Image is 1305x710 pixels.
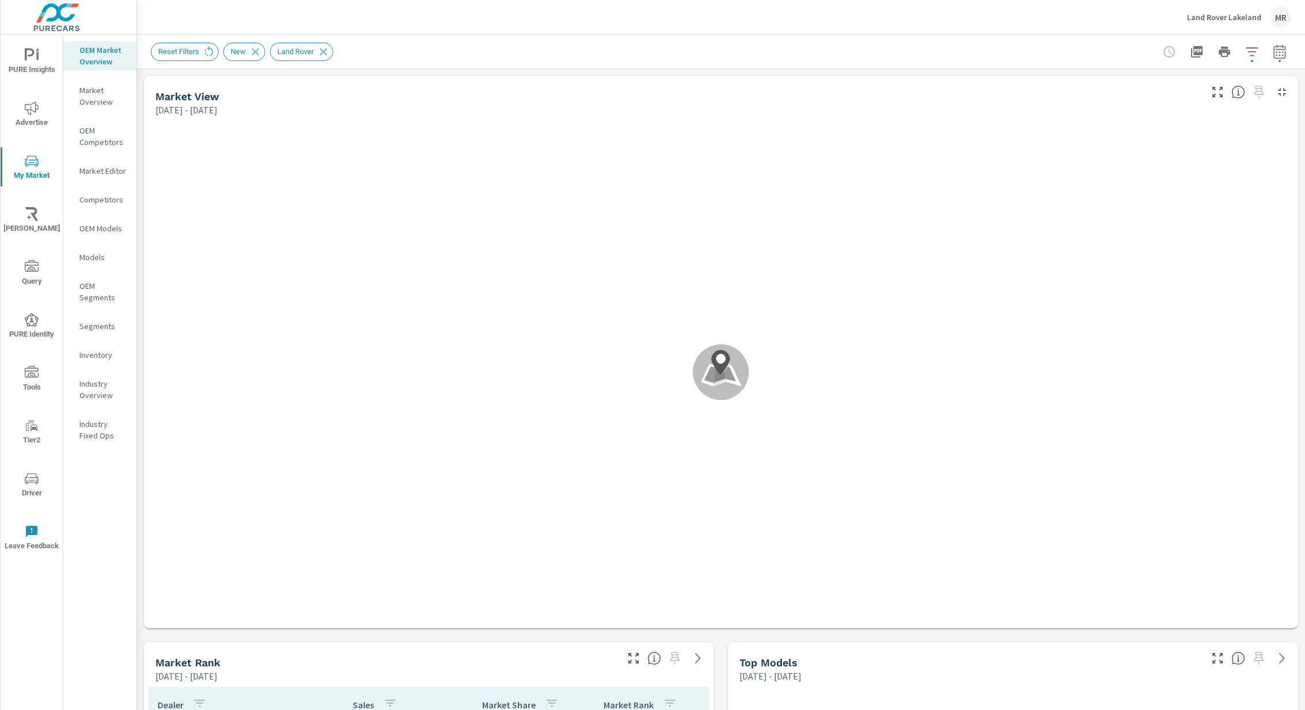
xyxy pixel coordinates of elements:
[666,649,684,667] span: Select a preset date range to save this widget
[63,82,136,110] div: Market Overview
[4,207,59,235] span: [PERSON_NAME]
[63,277,136,306] div: OEM Segments
[79,280,127,303] p: OEM Segments
[63,318,136,335] div: Segments
[155,90,219,102] h5: Market View
[63,415,136,444] div: Industry Fixed Ops
[739,669,802,683] p: [DATE] - [DATE]
[1208,649,1227,667] button: Make Fullscreen
[1273,83,1291,101] button: Minimize Widget
[1231,651,1245,665] span: Find the biggest opportunities within your model lineup nationwide. [Source: Market registration ...
[79,125,127,148] p: OEM Competitors
[151,43,219,61] div: Reset Filters
[270,43,333,61] div: Land Rover
[4,472,59,500] span: Driver
[79,223,127,234] p: OEM Models
[1185,40,1208,63] button: "Export Report to PDF"
[63,41,136,70] div: OEM Market Overview
[79,320,127,332] p: Segments
[4,313,59,341] span: PURE Identity
[79,165,127,177] p: Market Editor
[79,44,127,67] p: OEM Market Overview
[155,669,217,683] p: [DATE] - [DATE]
[4,525,59,553] span: Leave Feedback
[151,47,206,56] span: Reset Filters
[1213,40,1236,63] button: Print Report
[270,47,320,56] span: Land Rover
[624,649,643,667] button: Make Fullscreen
[63,346,136,364] div: Inventory
[223,43,265,61] div: New
[79,378,127,401] p: Industry Overview
[79,418,127,441] p: Industry Fixed Ops
[79,349,127,361] p: Inventory
[1250,83,1268,101] span: Select a preset date range to save this widget
[1187,12,1261,22] p: Land Rover Lakeland
[1208,83,1227,101] button: Make Fullscreen
[4,154,59,182] span: My Market
[1270,7,1291,28] div: MR
[155,656,220,669] h5: Market Rank
[1241,40,1264,63] button: Apply Filters
[4,48,59,77] span: PURE Insights
[63,122,136,151] div: OEM Competitors
[79,85,127,108] p: Market Overview
[1268,40,1291,63] button: Select Date Range
[689,649,707,667] a: See more details in report
[1231,85,1245,99] span: Find the biggest opportunities in your market for your inventory. Understand by postal code where...
[4,260,59,288] span: Query
[1,35,63,564] div: nav menu
[224,47,253,56] span: New
[1273,649,1291,667] a: See more details in report
[63,191,136,208] div: Competitors
[4,366,59,394] span: Tools
[79,194,127,205] p: Competitors
[155,103,217,117] p: [DATE] - [DATE]
[739,656,797,669] h5: Top Models
[63,220,136,237] div: OEM Models
[79,251,127,263] p: Models
[647,651,661,665] span: Market Rank shows you how you rank, in terms of sales, to other dealerships in your market. “Mark...
[63,249,136,266] div: Models
[4,101,59,129] span: Advertise
[63,162,136,180] div: Market Editor
[1250,649,1268,667] span: Select a preset date range to save this widget
[4,419,59,447] span: Tier2
[63,375,136,404] div: Industry Overview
